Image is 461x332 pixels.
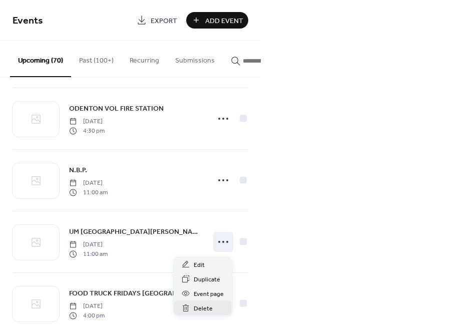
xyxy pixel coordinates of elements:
[69,104,164,114] span: ODENTON VOL FIRE STATION
[69,227,203,237] span: UM [GEOGRAPHIC_DATA][PERSON_NAME] [STREET_ADDRESS][PERSON_NAME]
[69,311,105,320] span: 4:00 pm
[13,11,43,31] span: Events
[71,41,122,76] button: Past (100+)
[69,226,203,237] a: UM [GEOGRAPHIC_DATA][PERSON_NAME] [STREET_ADDRESS][PERSON_NAME]
[194,260,205,270] span: Edit
[132,12,182,29] a: Export
[69,126,105,135] span: 4:30 pm
[69,288,203,299] span: FOOD TRUCK FRIDAYS [GEOGRAPHIC_DATA]
[205,16,243,26] span: Add Event
[167,41,223,76] button: Submissions
[69,287,203,299] a: FOOD TRUCK FRIDAYS [GEOGRAPHIC_DATA]
[69,164,87,176] a: N.B.P.
[194,274,220,285] span: Duplicate
[194,289,224,299] span: Event page
[10,41,71,77] button: Upcoming (70)
[69,179,108,188] span: [DATE]
[69,103,164,114] a: ODENTON VOL FIRE STATION
[69,302,105,311] span: [DATE]
[194,303,213,314] span: Delete
[151,16,177,26] span: Export
[69,117,105,126] span: [DATE]
[69,249,108,258] span: 11:00 am
[69,240,108,249] span: [DATE]
[186,12,248,29] button: Add Event
[69,188,108,197] span: 11:00 am
[122,41,167,76] button: Recurring
[69,165,87,176] span: N.B.P.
